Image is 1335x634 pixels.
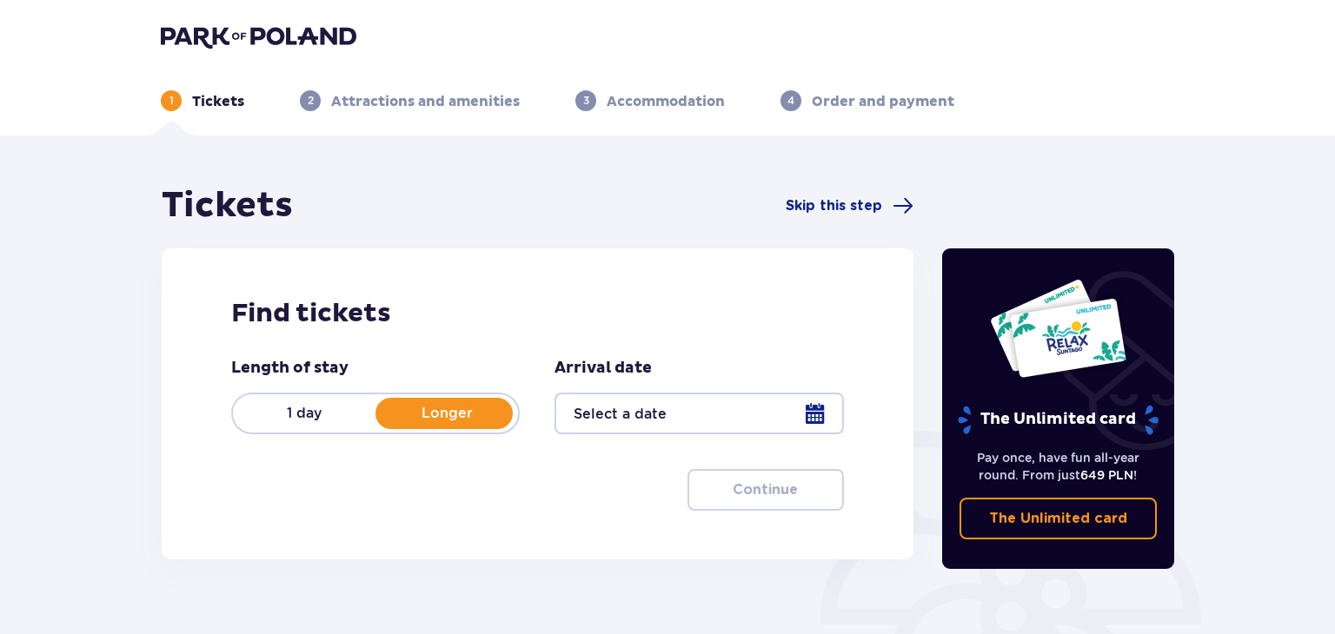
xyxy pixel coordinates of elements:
div: 4Order and payment [780,90,954,111]
p: Pay once, have fun all-year round. From just ! [960,449,1158,484]
p: 2 [308,93,314,109]
img: Park of Poland logo [161,24,356,49]
div: 2Attractions and amenities [300,90,520,111]
p: Continue [733,480,798,499]
p: 4 [787,93,794,109]
p: Order and payment [812,92,954,111]
p: 1 [169,93,174,109]
span: 649 PLN [1080,468,1133,482]
p: Length of stay [231,358,349,379]
h1: Tickets [162,184,293,228]
img: Two entry cards to Suntago with the word 'UNLIMITED RELAX', featuring a white background with tro... [989,278,1127,379]
p: Accommodation [607,92,725,111]
a: Skip this step [786,195,913,216]
p: 1 day [233,404,375,423]
span: Skip this step [786,196,882,215]
div: 3Accommodation [575,90,725,111]
p: The Unlimited card [956,405,1160,435]
p: 3 [583,93,589,109]
p: Longer [375,404,518,423]
p: The Unlimited card [989,509,1127,528]
button: Continue [687,469,844,511]
p: Arrival date [555,358,652,379]
div: 1Tickets [161,90,244,111]
a: The Unlimited card [960,498,1158,539]
p: Attractions and amenities [331,92,520,111]
p: Tickets [192,92,244,111]
h2: Find tickets [231,297,844,330]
